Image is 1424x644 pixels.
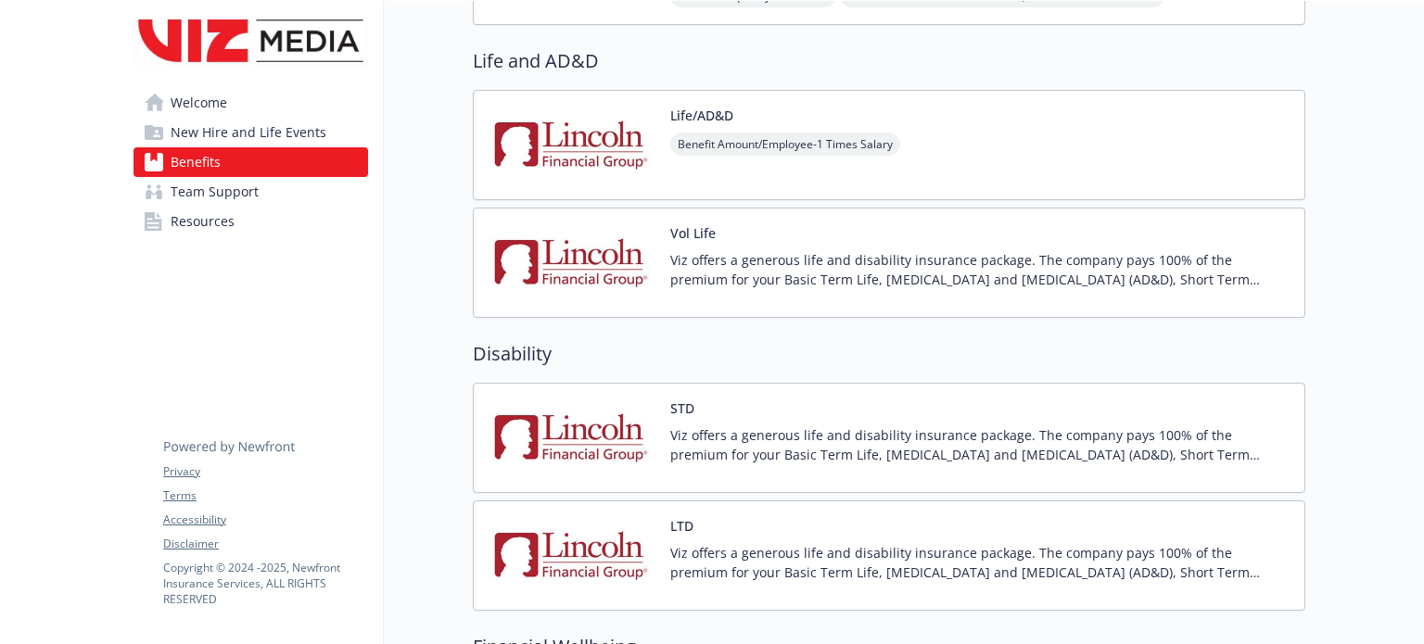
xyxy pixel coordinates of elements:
img: Lincoln Financial Group carrier logo [489,223,655,302]
button: Life/AD&D [670,106,733,125]
button: STD [670,398,694,418]
span: Benefits [171,147,221,177]
a: New Hire and Life Events [133,118,368,147]
span: New Hire and Life Events [171,118,326,147]
span: Welcome [171,88,227,118]
a: Resources [133,207,368,236]
p: Viz offers a generous life and disability insurance package. The company pays 100% of the premium... [670,425,1290,464]
span: Benefit Amount/Employee - 1 Times Salary [670,133,900,156]
button: Vol Life [670,223,716,243]
img: Lincoln Financial Group carrier logo [489,106,655,184]
p: Copyright © 2024 - 2025 , Newfront Insurance Services, ALL RIGHTS RESERVED [163,560,367,607]
p: Viz offers a generous life and disability insurance package. The company pays 100% of the premium... [670,250,1290,289]
a: Team Support [133,177,368,207]
span: Resources [171,207,235,236]
span: Team Support [171,177,259,207]
img: Lincoln Financial Group carrier logo [489,398,655,477]
p: Viz offers a generous life and disability insurance package. The company pays 100% of the premium... [670,543,1290,582]
h2: Disability [473,340,1305,368]
a: Benefits [133,147,368,177]
a: Terms [163,487,367,504]
h2: Life and AD&D [473,47,1305,75]
a: Privacy [163,463,367,480]
img: Lincoln Financial Group carrier logo [489,516,655,595]
a: Accessibility [163,511,367,528]
a: Welcome [133,88,368,118]
button: LTD [670,516,693,536]
a: Disclaimer [163,536,367,552]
